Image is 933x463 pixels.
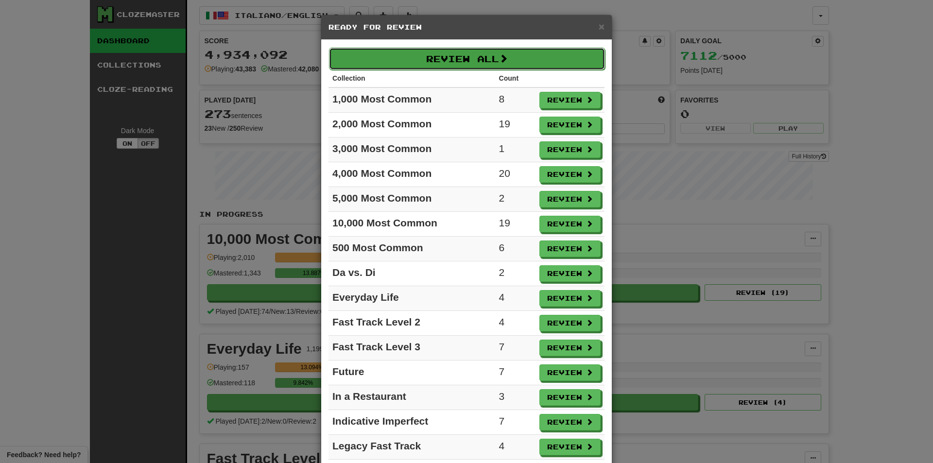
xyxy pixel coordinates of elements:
button: Review [539,414,601,430]
button: Review [539,216,601,232]
td: 19 [495,113,536,137]
td: Fast Track Level 2 [328,311,495,336]
td: In a Restaurant [328,385,495,410]
button: Review [539,92,601,108]
td: 5,000 Most Common [328,187,495,212]
td: 1,000 Most Common [328,87,495,113]
span: × [599,21,605,32]
td: 500 Most Common [328,237,495,261]
td: 19 [495,212,536,237]
td: 8 [495,87,536,113]
td: 3 [495,385,536,410]
td: 6 [495,237,536,261]
td: 10,000 Most Common [328,212,495,237]
td: 4 [495,435,536,460]
button: Close [599,21,605,32]
td: 1 [495,137,536,162]
button: Review [539,340,601,356]
td: Da vs. Di [328,261,495,286]
td: 7 [495,336,536,360]
button: Review [539,389,601,406]
td: 4 [495,311,536,336]
td: 4 [495,286,536,311]
td: 20 [495,162,536,187]
h5: Ready for Review [328,22,605,32]
td: Everyday Life [328,286,495,311]
button: Review All [329,48,605,70]
button: Review [539,290,601,307]
td: Legacy Fast Track [328,435,495,460]
td: 2 [495,187,536,212]
td: 4,000 Most Common [328,162,495,187]
td: 2 [495,261,536,286]
td: 3,000 Most Common [328,137,495,162]
button: Review [539,315,601,331]
td: Indicative Imperfect [328,410,495,435]
button: Review [539,117,601,133]
button: Review [539,265,601,282]
button: Review [539,240,601,257]
th: Count [495,69,536,87]
th: Collection [328,69,495,87]
button: Review [539,141,601,158]
td: 7 [495,410,536,435]
button: Review [539,439,601,455]
button: Review [539,191,601,207]
td: 2,000 Most Common [328,113,495,137]
button: Review [539,166,601,183]
td: 7 [495,360,536,385]
button: Review [539,364,601,381]
td: Future [328,360,495,385]
td: Fast Track Level 3 [328,336,495,360]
